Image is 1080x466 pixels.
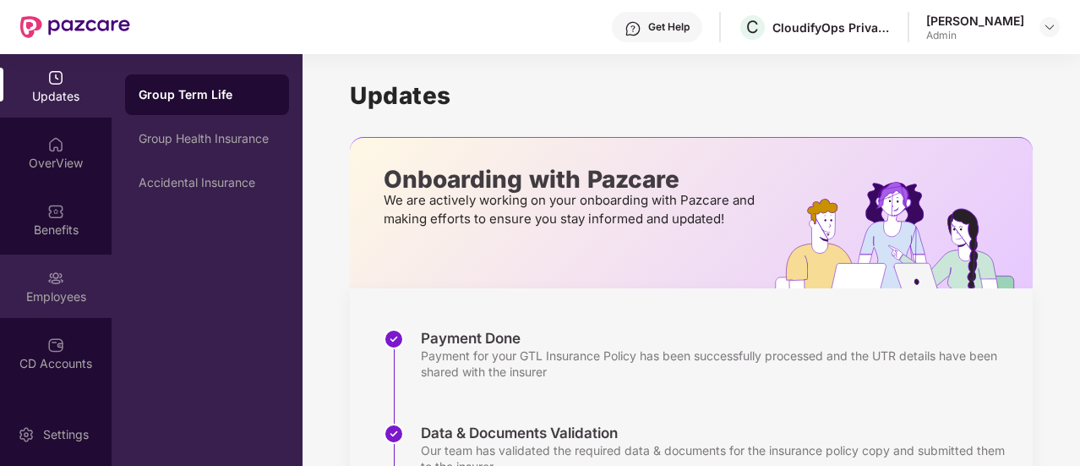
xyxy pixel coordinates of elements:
img: svg+xml;base64,PHN2ZyBpZD0iSGVscC0zMngzMiIgeG1sbnM9Imh0dHA6Ly93d3cudzMub3JnLzIwMDAvc3ZnIiB3aWR0aD... [625,20,641,37]
div: Get Help [648,20,690,34]
img: svg+xml;base64,PHN2ZyBpZD0iQ0RfQWNjb3VudHMiIGRhdGEtbmFtZT0iQ0QgQWNjb3VudHMiIHhtbG5zPSJodHRwOi8vd3... [47,337,64,354]
div: CloudifyOps Private Limited [772,19,891,36]
div: Group Health Insurance [139,132,275,145]
div: Settings [38,426,94,443]
div: Accidental Insurance [139,176,275,189]
img: svg+xml;base64,PHN2ZyBpZD0iSG9tZSIgeG1sbnM9Imh0dHA6Ly93d3cudzMub3JnLzIwMDAvc3ZnIiB3aWR0aD0iMjAiIG... [47,136,64,153]
img: svg+xml;base64,PHN2ZyBpZD0iU3RlcC1Eb25lLTMyeDMyIiB4bWxucz0iaHR0cDovL3d3dy53My5vcmcvMjAwMC9zdmciIH... [384,329,404,349]
img: svg+xml;base64,PHN2ZyBpZD0iQmVuZWZpdHMiIHhtbG5zPSJodHRwOi8vd3d3LnczLm9yZy8yMDAwL3N2ZyIgd2lkdGg9Ij... [47,203,64,220]
img: svg+xml;base64,PHN2ZyBpZD0iU2V0dGluZy0yMHgyMCIgeG1sbnM9Imh0dHA6Ly93d3cudzMub3JnLzIwMDAvc3ZnIiB3aW... [18,426,35,443]
h1: Updates [350,81,1033,110]
div: [PERSON_NAME] [926,13,1024,29]
p: Onboarding with Pazcare [384,172,760,187]
div: Admin [926,29,1024,42]
div: Group Term Life [139,86,275,103]
div: Payment Done [421,329,1016,348]
span: C [746,17,759,37]
img: hrOnboarding [775,182,1033,288]
img: svg+xml;base64,PHN2ZyBpZD0iRW1wbG95ZWVzIiB4bWxucz0iaHR0cDovL3d3dy53My5vcmcvMjAwMC9zdmciIHdpZHRoPS... [47,270,64,287]
div: Payment for your GTL Insurance Policy has been successfully processed and the UTR details have be... [421,348,1016,380]
p: We are actively working on your onboarding with Pazcare and making efforts to ensure you stay inf... [384,191,760,228]
img: svg+xml;base64,PHN2ZyBpZD0iVXBkYXRlZCIgeG1sbnM9Imh0dHA6Ly93d3cudzMub3JnLzIwMDAvc3ZnIiB3aWR0aD0iMj... [47,69,64,86]
img: svg+xml;base64,PHN2ZyBpZD0iU3RlcC1Eb25lLTMyeDMyIiB4bWxucz0iaHR0cDovL3d3dy53My5vcmcvMjAwMC9zdmciIH... [384,424,404,444]
div: Data & Documents Validation [421,424,1016,442]
img: New Pazcare Logo [20,16,130,38]
img: svg+xml;base64,PHN2ZyBpZD0iRHJvcGRvd24tMzJ4MzIiIHhtbG5zPSJodHRwOi8vd3d3LnczLm9yZy8yMDAwL3N2ZyIgd2... [1043,20,1056,34]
